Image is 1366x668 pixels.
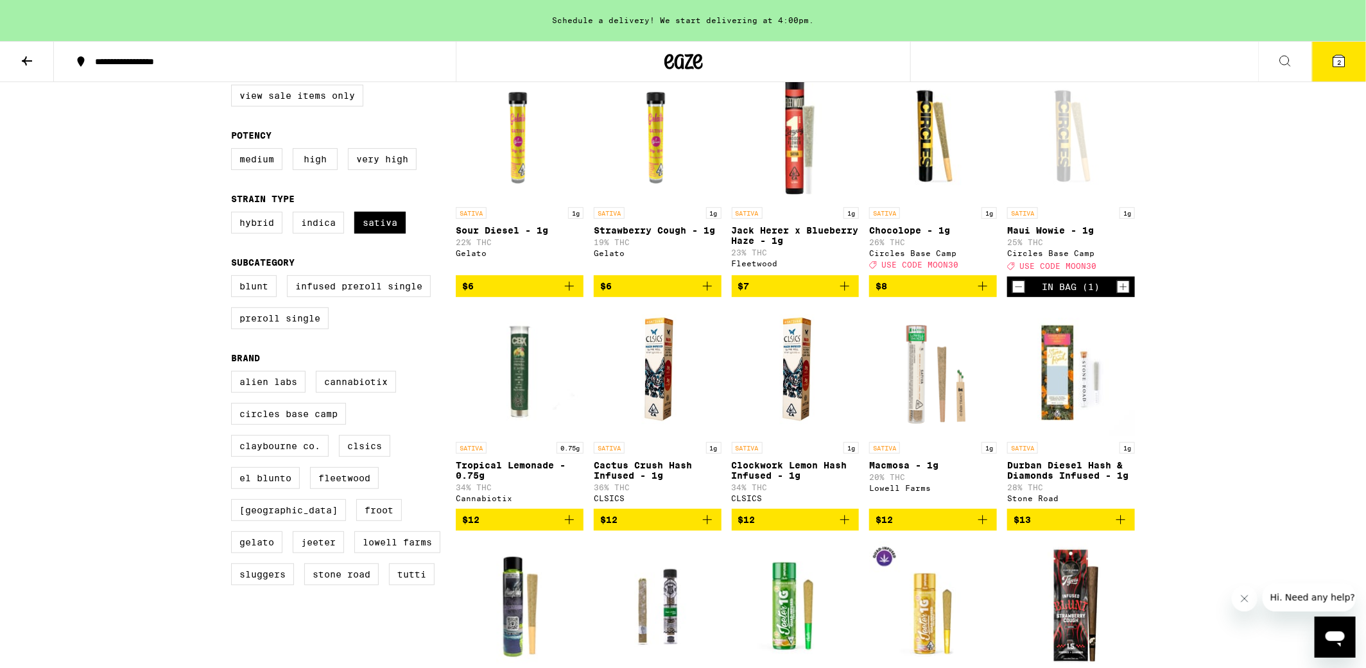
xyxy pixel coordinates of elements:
[1007,460,1135,481] p: Durban Diesel Hash & Diamonds Infused - 1g
[456,73,584,201] img: Gelato - Sour Diesel - 1g
[456,460,584,481] p: Tropical Lemonade - 0.75g
[1014,515,1031,525] span: $13
[456,225,584,236] p: Sour Diesel - 1g
[1007,307,1135,436] img: Stone Road - Durban Diesel Hash & Diamonds Infused - 1g
[231,194,295,204] legend: Strain Type
[354,212,406,234] label: Sativa
[293,148,338,170] label: High
[1337,58,1341,66] span: 2
[231,85,363,107] label: View Sale Items Only
[304,563,379,585] label: Stone Road
[869,207,900,219] p: SATIVA
[732,275,860,297] button: Add to bag
[869,249,997,257] div: Circles Base Camp
[231,307,329,329] label: Preroll Single
[1120,442,1135,454] p: 1g
[456,207,487,219] p: SATIVA
[231,371,306,393] label: Alien Labs
[594,73,722,201] img: Gelato - Strawberry Cough - 1g
[869,484,997,492] div: Lowell Farms
[594,442,625,454] p: SATIVA
[752,307,838,436] img: CLSICS - Clockwork Lemon Hash Infused - 1g
[231,403,346,425] label: Circles Base Camp
[738,281,750,291] span: $7
[1263,583,1356,612] iframe: Message from company
[1232,586,1258,612] iframe: Close message
[231,130,272,141] legend: Potency
[557,442,584,454] p: 0.75g
[231,148,282,170] label: Medium
[614,307,700,436] img: CLSICS - Cactus Crush Hash Infused - 1g
[293,212,344,234] label: Indica
[981,207,997,219] p: 1g
[1120,207,1135,219] p: 1g
[456,509,584,531] button: Add to bag
[231,257,295,268] legend: Subcategory
[456,307,584,436] img: Cannabiotix - Tropical Lemonade - 0.75g
[231,353,260,363] legend: Brand
[456,307,584,509] a: Open page for Tropical Lemonade - 0.75g from Cannabiotix
[231,531,282,553] label: Gelato
[1315,617,1356,658] iframe: Button to launch messaging window
[354,531,440,553] label: Lowell Farms
[1007,307,1135,509] a: Open page for Durban Diesel Hash & Diamonds Infused - 1g from Stone Road
[732,494,860,502] div: CLSICS
[706,442,722,454] p: 1g
[843,207,859,219] p: 1g
[1012,280,1025,293] button: Decrement
[1007,494,1135,502] div: Stone Road
[231,467,300,489] label: El Blunto
[1007,225,1135,236] p: Maui Wowie - 1g
[706,207,722,219] p: 1g
[462,281,474,291] span: $6
[732,307,860,509] a: Open page for Clockwork Lemon Hash Infused - 1g from CLSICS
[981,442,997,454] p: 1g
[869,307,997,509] a: Open page for Macmosa - 1g from Lowell Farms
[869,442,900,454] p: SATIVA
[456,483,584,492] p: 34% THC
[869,73,997,275] a: Open page for Chocolope - 1g from Circles Base Camp
[568,207,584,219] p: 1g
[600,515,618,525] span: $12
[348,148,417,170] label: Very High
[869,307,997,436] img: Lowell Farms - Macmosa - 1g
[732,73,860,275] a: Open page for Jack Herer x Blueberry Haze - 1g from Fleetwood
[1007,207,1038,219] p: SATIVA
[732,259,860,268] div: Fleetwood
[738,515,756,525] span: $12
[1007,483,1135,492] p: 28% THC
[1007,509,1135,531] button: Add to bag
[456,73,584,275] a: Open page for Sour Diesel - 1g from Gelato
[1019,262,1096,270] span: USE CODE MOON30
[594,238,722,246] p: 19% THC
[287,275,431,297] label: Infused Preroll Single
[869,73,997,201] img: Circles Base Camp - Chocolope - 1g
[876,515,893,525] span: $12
[231,212,282,234] label: Hybrid
[732,225,860,246] p: Jack Herer x Blueberry Haze - 1g
[869,473,997,481] p: 20% THC
[1042,282,1100,292] div: In Bag (1)
[231,435,329,457] label: Claybourne Co.
[339,435,390,457] label: CLSICS
[456,249,584,257] div: Gelato
[594,307,722,509] a: Open page for Cactus Crush Hash Infused - 1g from CLSICS
[594,275,722,297] button: Add to bag
[310,467,379,489] label: Fleetwood
[1007,442,1038,454] p: SATIVA
[732,509,860,531] button: Add to bag
[1007,238,1135,246] p: 25% THC
[1117,280,1130,293] button: Increment
[462,515,480,525] span: $12
[456,494,584,502] div: Cannabiotix
[594,225,722,236] p: Strawberry Cough - 1g
[594,207,625,219] p: SATIVA
[869,460,997,470] p: Macmosa - 1g
[316,371,396,393] label: Cannabiotix
[594,483,722,492] p: 36% THC
[456,275,584,297] button: Add to bag
[456,442,487,454] p: SATIVA
[869,275,997,297] button: Add to bag
[881,261,958,269] span: USE CODE MOON30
